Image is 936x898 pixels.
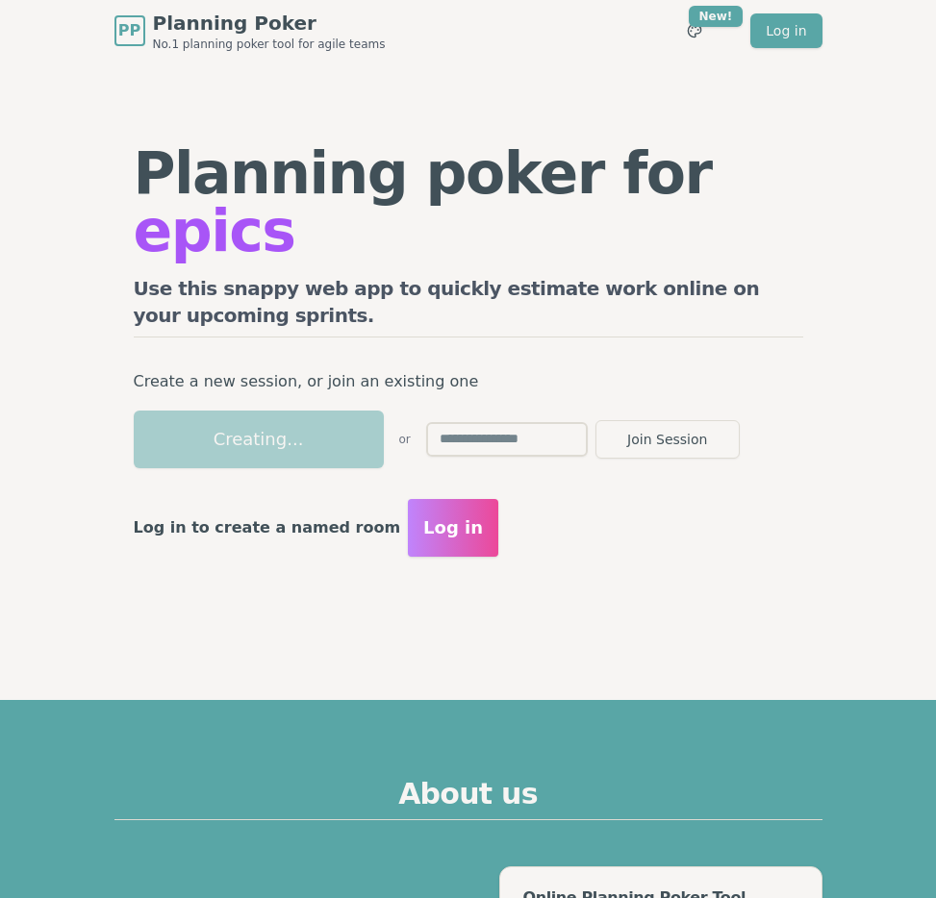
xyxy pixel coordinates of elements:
span: No.1 planning poker tool for agile teams [153,37,386,52]
p: Log in to create a named room [134,514,401,541]
span: or [399,432,411,447]
h1: Planning poker for [134,144,803,260]
span: Log in [423,514,483,541]
button: Log in [408,499,498,557]
a: PPPlanning PokerNo.1 planning poker tool for agile teams [114,10,386,52]
div: New! [689,6,744,27]
span: Planning Poker [153,10,386,37]
span: PP [118,19,140,42]
h2: About us [114,777,822,820]
p: Create a new session, or join an existing one [134,368,803,395]
h2: Use this snappy web app to quickly estimate work online on your upcoming sprints. [134,275,803,337]
span: epics [134,197,295,264]
button: Join Session [595,420,740,459]
button: New! [677,13,712,48]
a: Log in [750,13,822,48]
